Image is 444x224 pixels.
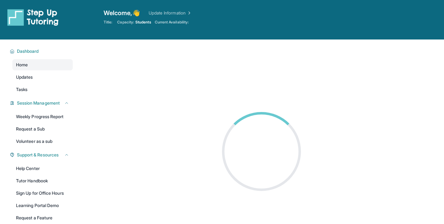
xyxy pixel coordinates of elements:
span: Capacity: [117,20,134,25]
a: Help Center [12,163,73,174]
span: Tasks [16,86,27,93]
a: Volunteer as a sub [12,136,73,147]
img: logo [7,9,59,26]
span: Welcome, 👋 [104,9,140,17]
span: Support & Resources [17,152,59,158]
a: Update Information [149,10,192,16]
a: Request a Feature [12,212,73,223]
a: Home [12,59,73,70]
a: Sign Up for Office Hours [12,188,73,199]
span: Session Management [17,100,60,106]
a: Weekly Progress Report [12,111,73,122]
button: Support & Resources [14,152,69,158]
a: Request a Sub [12,123,73,135]
span: Current Availability: [155,20,189,25]
a: Tasks [12,84,73,95]
a: Updates [12,72,73,83]
button: Session Management [14,100,69,106]
span: Home [16,62,28,68]
span: Dashboard [17,48,39,54]
span: Title: [104,20,112,25]
img: Chevron Right [186,10,192,16]
a: Tutor Handbook [12,175,73,186]
button: Dashboard [14,48,69,54]
span: Students [135,20,151,25]
span: Updates [16,74,33,80]
a: Learning Portal Demo [12,200,73,211]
